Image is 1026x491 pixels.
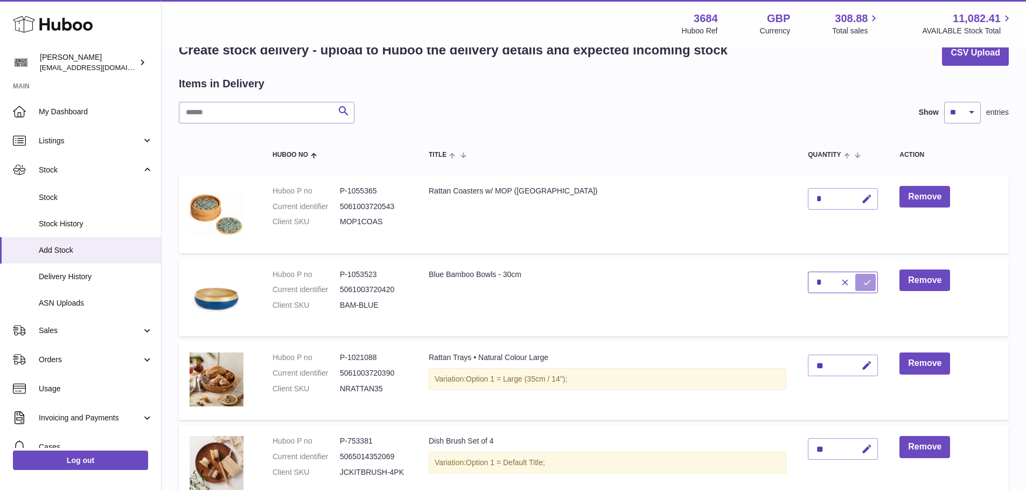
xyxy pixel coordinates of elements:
dt: Client SKU [273,384,340,394]
img: Rattan Coasters w/ MOP (Cascade) [190,186,243,240]
button: Remove [899,436,950,458]
dd: MOP1COAS [340,217,407,227]
span: Stock [39,165,142,175]
dt: Client SKU [273,217,340,227]
dd: P-1055365 [340,186,407,196]
button: Remove [899,186,950,208]
span: AVAILABLE Stock Total [922,26,1013,36]
img: Dish Brush Set of 4 [190,436,243,490]
img: theinternationalventure@gmail.com [13,54,29,71]
h1: Create stock delivery - upload to Huboo the delivery details and expected incoming stock [179,42,728,59]
dd: P-1021088 [340,352,407,363]
span: Total sales [832,26,880,36]
a: 11,082.41 AVAILABLE Stock Total [922,11,1013,36]
dt: Current identifier [273,202,340,212]
div: Action [899,151,998,158]
dd: 5065014352069 [340,452,407,462]
div: Huboo Ref [682,26,718,36]
dd: 5061003720543 [340,202,407,212]
button: Remove [899,269,950,292]
dt: Huboo P no [273,186,340,196]
span: Delivery History [39,272,153,282]
span: entries [986,107,1009,117]
dd: P-753381 [340,436,407,446]
div: [PERSON_NAME] [40,52,137,73]
td: Blue Bamboo Bowls - 30cm [418,259,797,337]
span: Huboo no [273,151,308,158]
img: Blue Bamboo Bowls - 30cm [190,269,243,323]
strong: GBP [767,11,790,26]
span: Sales [39,326,142,336]
strong: 3684 [694,11,718,26]
dt: Huboo P no [273,352,340,363]
span: Quantity [808,151,841,158]
span: Orders [39,355,142,365]
a: 308.88 Total sales [832,11,880,36]
div: Variation: [429,368,786,390]
dd: NRATTAN35 [340,384,407,394]
td: Rattan Coasters w/ MOP ([GEOGRAPHIC_DATA]) [418,175,797,253]
dt: Current identifier [273,452,340,462]
button: Remove [899,352,950,375]
dd: 5061003720390 [340,368,407,378]
td: Rattan Trays • Natural Colour Large [418,342,797,420]
dd: JCKITBRUSH-4PK [340,467,407,478]
span: Stock [39,192,153,203]
dt: Huboo P no [273,436,340,446]
span: Cases [39,442,153,452]
dd: P-1053523 [340,269,407,280]
span: Usage [39,384,153,394]
span: Option 1 = Default Title; [466,458,545,467]
a: Log out [13,451,148,470]
span: [EMAIL_ADDRESS][DOMAIN_NAME] [40,63,158,72]
div: Currency [760,26,791,36]
dd: BAM-BLUE [340,300,407,310]
span: ASN Uploads [39,298,153,308]
dt: Client SKU [273,300,340,310]
span: Stock History [39,219,153,229]
dt: Current identifier [273,285,340,295]
span: Invoicing and Payments [39,413,142,423]
span: Add Stock [39,245,153,255]
span: 11,082.41 [953,11,1001,26]
span: 308.88 [835,11,868,26]
dt: Client SKU [273,467,340,478]
span: My Dashboard [39,107,153,117]
button: CSV Upload [942,40,1009,66]
dt: Huboo P no [273,269,340,280]
img: Rattan Trays • Natural Colour Large [190,352,243,406]
div: Variation: [429,452,786,474]
dd: 5061003720420 [340,285,407,295]
span: Title [429,151,446,158]
dt: Current identifier [273,368,340,378]
h2: Items in Delivery [179,77,264,91]
span: Listings [39,136,142,146]
label: Show [919,107,939,117]
span: Option 1 = Large (35cm / 14"); [466,375,567,383]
